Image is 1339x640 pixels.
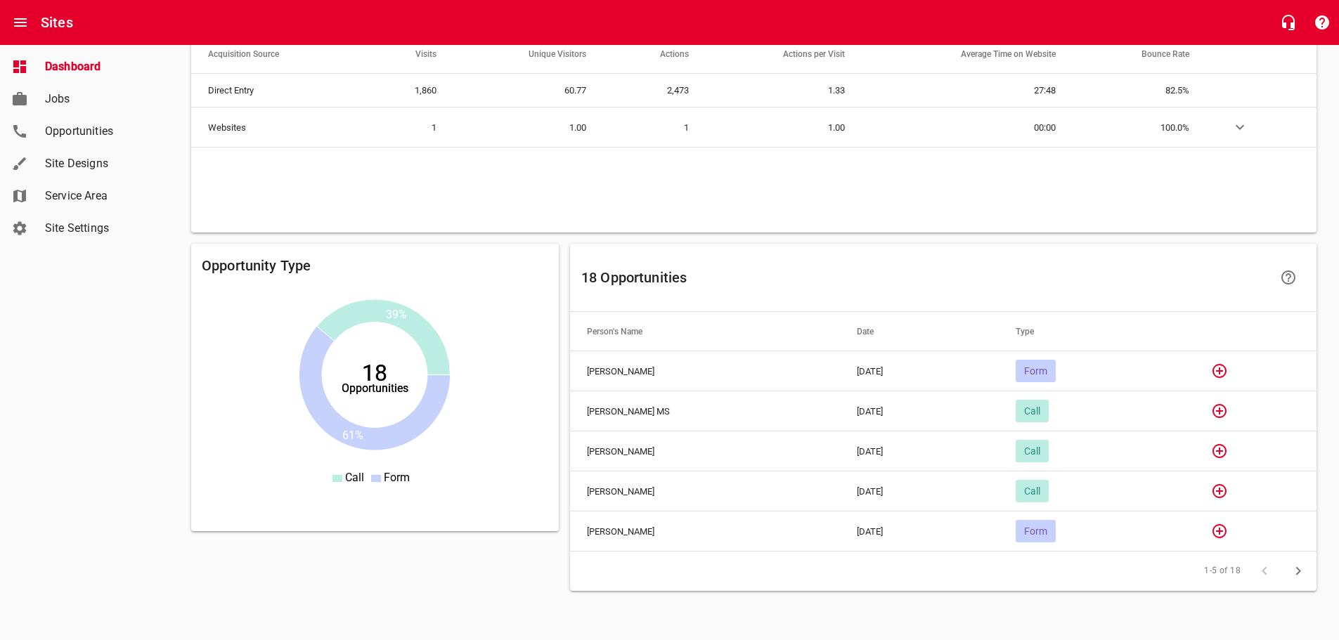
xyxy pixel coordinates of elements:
[45,188,152,204] span: Service Area
[1272,261,1305,294] a: Learn more about your Opportunities
[706,74,862,107] td: 1.33
[1016,400,1049,422] div: Call
[1305,6,1339,39] button: Support Portal
[1016,365,1056,377] span: Form
[363,107,453,148] td: 1
[1016,525,1056,537] span: Form
[581,266,1269,289] h6: 18 Opportunities
[603,107,706,148] td: 1
[362,360,387,386] text: 18
[840,431,1000,471] td: [DATE]
[862,74,1073,107] td: 27:48
[453,107,603,148] td: 1.00
[603,34,706,74] th: Actions
[387,308,408,321] text: 39%
[840,511,1000,551] td: [DATE]
[191,74,363,107] td: Direct Entry
[453,34,603,74] th: Unique Visitors
[1073,74,1206,107] td: 82.5%
[840,312,1000,351] th: Date
[342,429,363,442] text: 61%
[41,11,73,34] h6: Sites
[1016,485,1049,497] span: Call
[1073,107,1206,148] td: 100.0%
[570,471,840,511] td: [PERSON_NAME]
[1016,405,1049,417] span: Call
[4,6,37,39] button: Open drawer
[1272,6,1305,39] button: Live Chat
[1016,440,1049,462] div: Call
[862,34,1073,74] th: Average Time on Website
[345,471,364,484] span: Call
[363,74,453,107] td: 1,860
[1016,360,1056,382] div: Form
[384,471,410,484] span: Form
[1073,34,1206,74] th: Bounce Rate
[570,351,840,391] td: [PERSON_NAME]
[1016,445,1049,457] span: Call
[840,471,1000,511] td: [DATE]
[45,58,152,75] span: Dashboard
[570,431,840,471] td: [PERSON_NAME]
[202,254,548,277] h6: Opportunity Type
[191,34,363,74] th: Acquisition Source
[1016,520,1056,542] div: Form
[45,123,152,140] span: Opportunities
[570,391,840,431] td: [PERSON_NAME] MS
[862,107,1073,148] td: 00:00
[342,381,408,395] text: Opportunities
[45,155,152,172] span: Site Designs
[45,91,152,107] span: Jobs
[191,107,363,148] td: Websites
[1016,480,1049,502] div: Call
[840,351,1000,391] td: [DATE]
[453,74,603,107] td: 60.77
[570,511,840,551] td: [PERSON_NAME]
[840,391,1000,431] td: [DATE]
[706,107,862,148] td: 1.00
[45,220,152,237] span: Site Settings
[999,312,1186,351] th: Type
[363,34,453,74] th: Visits
[603,74,706,107] td: 2,473
[706,34,862,74] th: Actions per Visit
[1204,564,1241,578] span: 1-5 of 18
[570,312,840,351] th: Person's Name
